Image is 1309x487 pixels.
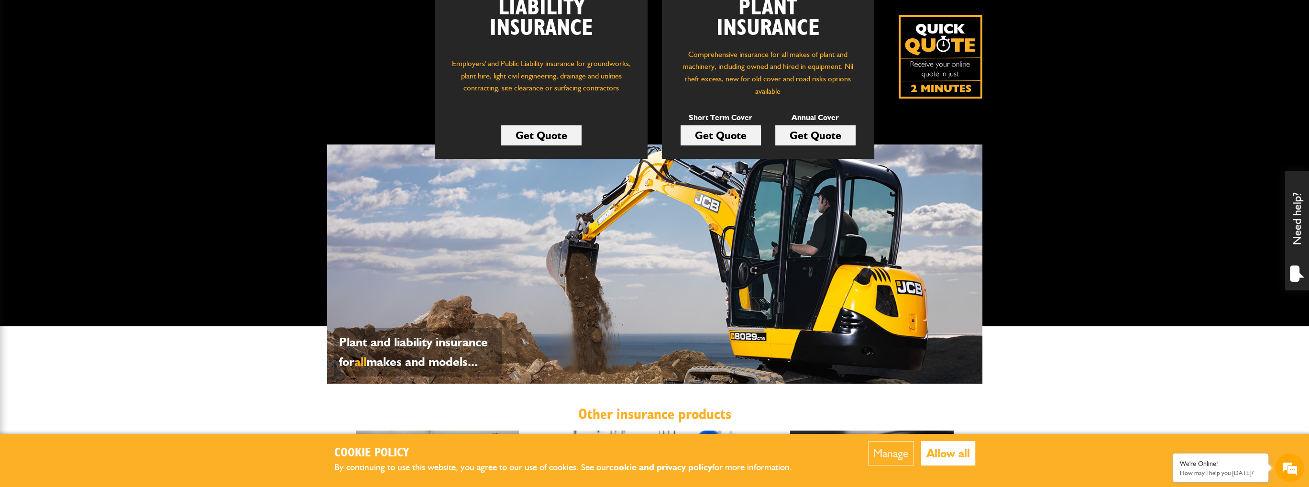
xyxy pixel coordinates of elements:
[157,5,180,28] div: Minimize live chat window
[50,54,161,66] div: Chat with us now
[130,295,174,308] em: Start Chat
[501,125,582,145] a: Get Quote
[334,446,808,461] h2: Cookie Policy
[676,48,860,97] p: Comprehensive insurance for all makes of plant and machinery, including owned and hired in equipm...
[334,460,808,475] p: By continuing to use this website, you agree to our use of cookies. See our for more information.
[681,125,761,145] a: Get Quote
[450,57,633,103] p: Employers' and Public Liability insurance for groundworks, plant hire, light civil engineering, d...
[681,111,761,124] p: Short Term Cover
[899,15,982,99] img: Quick Quote
[12,145,175,166] input: Enter your phone number
[12,117,175,138] input: Enter your email address
[899,15,982,99] a: Get your insurance quote isn just 2-minutes
[354,354,366,369] span: all
[775,111,856,124] p: Annual Cover
[1180,460,1261,468] div: We're Online!
[1180,469,1261,476] p: How may I help you today?
[12,89,175,110] input: Enter your last name
[609,462,712,473] a: cookie and privacy policy
[775,125,856,145] a: Get Quote
[16,53,40,66] img: d_20077148190_company_1631870298795_20077148190
[12,173,175,287] textarea: Type your message and hit 'Enter'
[1285,171,1309,290] div: Need help?
[868,441,914,465] button: Manage
[921,441,975,465] button: Allow all
[339,332,497,372] p: Plant and liability insurance for makes and models...
[334,405,975,423] h2: Other insurance products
